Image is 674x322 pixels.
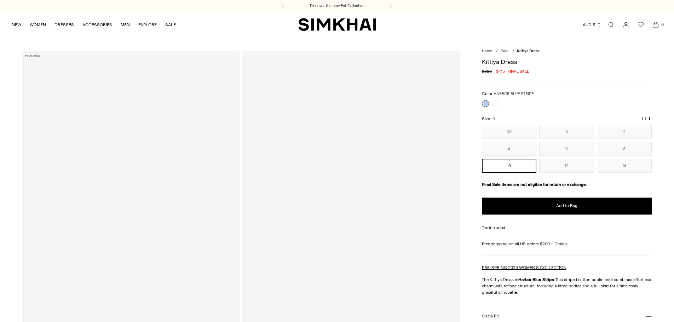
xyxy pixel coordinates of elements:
[310,3,364,9] a: Discover the new Fall Collection
[298,18,376,31] a: SIMKHAI
[482,159,537,173] button: 10
[482,49,492,53] a: Home
[482,142,537,156] button: 4
[649,18,663,32] a: Open cart modal
[583,17,601,33] button: AUD $
[512,48,514,54] div: /
[604,18,618,32] a: Open search modal
[482,314,499,318] h3: Size & Fit
[30,17,46,33] a: WOMEN
[482,116,495,122] label: Size:
[539,125,594,139] button: 0
[138,17,157,33] a: EXPLORE
[54,17,74,33] a: DRESSES
[165,17,176,33] a: SALE
[597,159,652,173] button: 14
[82,17,112,33] a: ACCESSORIES
[539,142,594,156] button: 6
[482,90,534,97] label: Color:
[482,125,537,139] button: 00
[496,48,498,54] div: /
[482,224,652,231] div: Tax included.
[659,21,666,28] span: 0
[554,241,568,247] a: Details
[482,265,566,270] a: PRE-SPRING 2025 WOMEN'S COLLECTION
[482,198,652,215] button: Add to Bag
[482,241,652,247] div: Free shipping on all US orders $200+
[517,49,539,53] span: Kittiya Dress
[12,17,21,33] a: NEW
[518,277,555,282] strong: Harbor Blue Stripe.
[597,125,652,139] button: 2
[634,18,648,32] a: Wishlist
[619,18,633,32] a: Go to the account page
[121,17,130,33] a: MEN
[496,68,505,75] span: $415
[482,276,652,295] p: The Kittiya Dress in This striped cotton poplin midi combines effortless charm with refined struc...
[482,48,652,54] nav: breadcrumbs
[482,68,492,75] s: $830
[482,182,587,187] strong: Final Sale items are not eligible for return or exchange.
[482,59,652,65] h1: Kittiya Dress
[539,159,594,173] button: 12
[494,92,534,96] span: HARBOR BLUE STRIPE
[556,203,577,209] span: Add to Bag
[491,117,495,121] span: 10
[597,142,652,156] button: 8
[501,49,508,53] a: Sale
